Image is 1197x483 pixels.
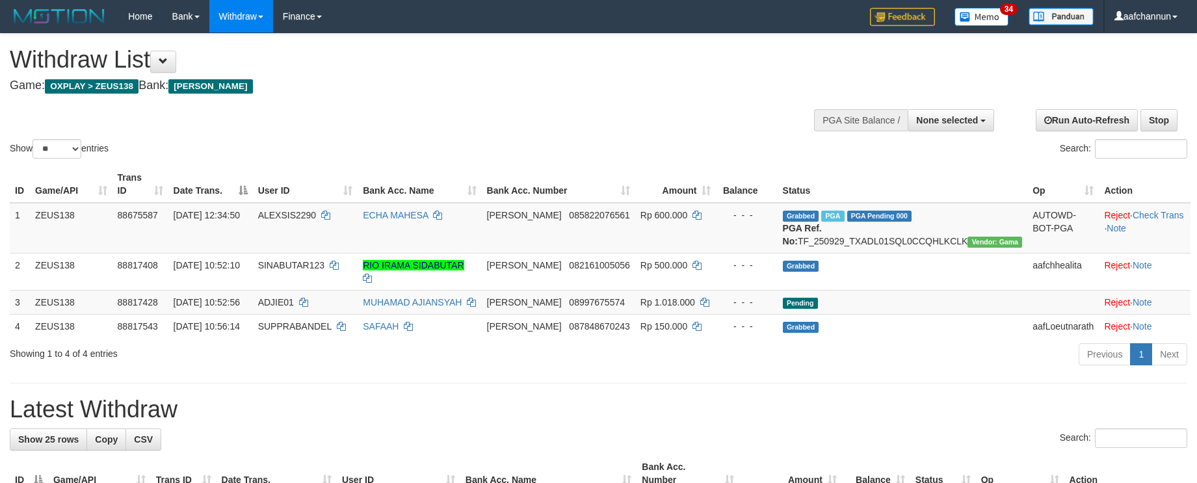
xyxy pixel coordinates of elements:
span: 34 [1000,3,1018,15]
a: 1 [1130,343,1152,365]
span: Grabbed [783,211,819,222]
td: AUTOWD-BOT-PGA [1027,203,1099,254]
a: Note [1107,223,1126,233]
a: ECHA MAHESA [363,210,428,220]
td: TF_250929_TXADL01SQL0CCQHLKCLK [778,203,1028,254]
input: Search: [1095,139,1187,159]
td: 2 [10,253,30,290]
img: Button%20Memo.svg [954,8,1009,26]
a: Previous [1079,343,1131,365]
b: PGA Ref. No: [783,223,822,246]
span: Rp 600.000 [640,210,687,220]
a: Reject [1104,210,1130,220]
td: · [1099,290,1190,314]
span: Vendor URL: https://trx31.1velocity.biz [967,237,1022,248]
td: ZEUS138 [30,314,112,338]
span: Show 25 rows [18,434,79,445]
label: Search: [1060,428,1187,448]
a: RIO IRAMA SIDABUTAR [363,260,464,270]
th: Amount: activate to sort column ascending [635,166,717,203]
div: - - - [721,296,772,309]
td: 1 [10,203,30,254]
span: [DATE] 12:34:50 [174,210,240,220]
span: SUPPRABANDEL [258,321,332,332]
th: Status [778,166,1028,203]
span: ALEXSIS2290 [258,210,317,220]
span: Copy 08997675574 to clipboard [569,297,625,307]
a: Run Auto-Refresh [1036,109,1138,131]
span: SINABUTAR123 [258,260,324,270]
div: - - - [721,320,772,333]
h4: Game: Bank: [10,79,785,92]
td: aafLoeutnarath [1027,314,1099,338]
span: Rp 1.018.000 [640,297,695,307]
span: 88817543 [118,321,158,332]
span: PGA Pending [847,211,912,222]
td: · [1099,314,1190,338]
a: Show 25 rows [10,428,87,450]
span: 88675587 [118,210,158,220]
td: 3 [10,290,30,314]
span: 88817428 [118,297,158,307]
span: ADJIE01 [258,297,294,307]
a: SAFAAH [363,321,399,332]
span: Pending [783,298,818,309]
img: MOTION_logo.png [10,7,109,26]
a: Note [1133,297,1152,307]
a: Reject [1104,297,1130,307]
span: [PERSON_NAME] [487,297,562,307]
span: OXPLAY > ZEUS138 [45,79,138,94]
h1: Withdraw List [10,47,785,73]
th: Balance [716,166,777,203]
label: Search: [1060,139,1187,159]
label: Show entries [10,139,109,159]
h1: Latest Withdraw [10,397,1187,423]
a: Note [1133,321,1152,332]
span: Copy 087848670243 to clipboard [569,321,629,332]
td: ZEUS138 [30,253,112,290]
div: - - - [721,259,772,272]
select: Showentries [33,139,81,159]
a: Reject [1104,260,1130,270]
span: Copy [95,434,118,445]
span: 88817408 [118,260,158,270]
input: Search: [1095,428,1187,448]
span: Rp 500.000 [640,260,687,270]
a: Check Trans [1133,210,1184,220]
span: [PERSON_NAME] [487,321,562,332]
span: Grabbed [783,261,819,272]
img: Feedback.jpg [870,8,935,26]
th: User ID: activate to sort column ascending [253,166,358,203]
span: Rp 150.000 [640,321,687,332]
th: Action [1099,166,1190,203]
span: Copy 085822076561 to clipboard [569,210,629,220]
td: 4 [10,314,30,338]
th: Trans ID: activate to sort column ascending [112,166,168,203]
td: · [1099,253,1190,290]
th: Bank Acc. Name: activate to sort column ascending [358,166,481,203]
span: [DATE] 10:52:56 [174,297,240,307]
th: Op: activate to sort column ascending [1027,166,1099,203]
a: Reject [1104,321,1130,332]
div: - - - [721,209,772,222]
span: [PERSON_NAME] [487,210,562,220]
span: Grabbed [783,322,819,333]
div: PGA Site Balance / [814,109,908,131]
div: Showing 1 to 4 of 4 entries [10,342,489,360]
a: Next [1151,343,1187,365]
span: None selected [916,115,978,125]
span: Copy 082161005056 to clipboard [569,260,629,270]
td: · · [1099,203,1190,254]
span: [PERSON_NAME] [168,79,252,94]
th: Date Trans.: activate to sort column descending [168,166,253,203]
span: Marked by aafpengsreynich [821,211,844,222]
a: Copy [86,428,126,450]
th: Bank Acc. Number: activate to sort column ascending [482,166,635,203]
span: [PERSON_NAME] [487,260,562,270]
th: ID [10,166,30,203]
a: Stop [1140,109,1177,131]
span: [DATE] 10:52:10 [174,260,240,270]
a: Note [1133,260,1152,270]
td: ZEUS138 [30,290,112,314]
td: aafchhealita [1027,253,1099,290]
